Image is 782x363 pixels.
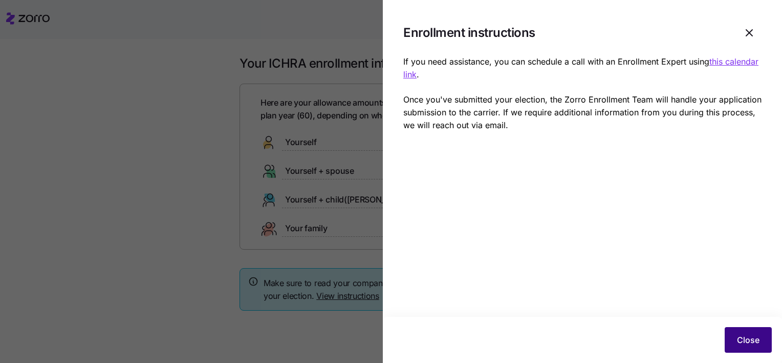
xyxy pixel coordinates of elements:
[403,55,762,132] p: If you need assistance, you can schedule a call with an Enrollment Expert using . Once you've sub...
[725,327,772,353] button: Close
[737,334,759,346] span: Close
[403,56,758,79] a: this calendar link
[403,25,535,41] h1: Enrollment instructions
